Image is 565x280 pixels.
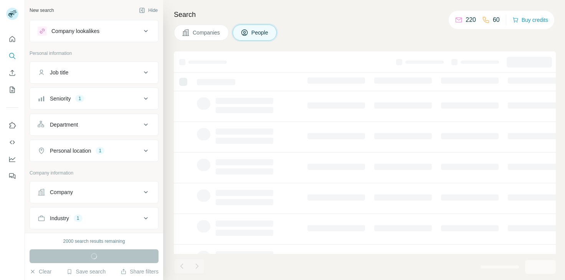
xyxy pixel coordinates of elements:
[30,22,158,40] button: Company lookalikes
[134,5,163,16] button: Hide
[6,152,18,166] button: Dashboard
[74,215,83,222] div: 1
[66,268,106,275] button: Save search
[6,32,18,46] button: Quick start
[6,49,18,63] button: Search
[121,268,159,275] button: Share filters
[30,115,158,134] button: Department
[174,9,556,20] h4: Search
[493,15,500,25] p: 60
[50,69,68,76] div: Job title
[50,95,71,102] div: Seniority
[6,83,18,97] button: My lists
[51,27,99,35] div: Company lookalikes
[30,209,158,227] button: Industry1
[512,15,548,25] button: Buy credits
[30,183,158,201] button: Company
[30,7,54,14] div: New search
[30,63,158,82] button: Job title
[30,142,158,160] button: Personal location1
[6,135,18,149] button: Use Surfe API
[63,238,125,245] div: 2000 search results remaining
[50,147,91,155] div: Personal location
[30,268,51,275] button: Clear
[30,50,159,57] p: Personal information
[50,188,73,196] div: Company
[75,95,84,102] div: 1
[50,121,78,128] div: Department
[251,29,269,36] span: People
[30,170,159,176] p: Company information
[6,66,18,80] button: Enrich CSV
[96,147,104,154] div: 1
[30,89,158,108] button: Seniority1
[6,119,18,132] button: Use Surfe on LinkedIn
[50,214,69,222] div: Industry
[193,29,221,36] span: Companies
[466,15,476,25] p: 220
[6,169,18,183] button: Feedback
